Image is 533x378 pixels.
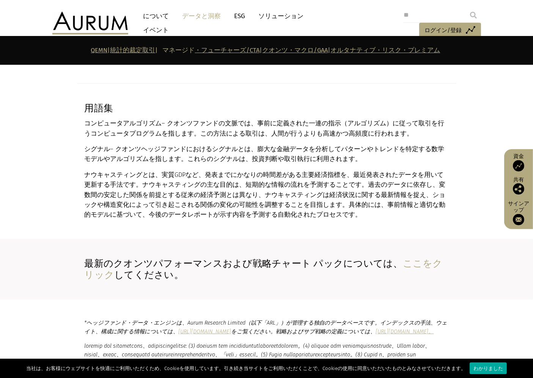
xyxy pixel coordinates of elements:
font: とは、実質GDPなど、発表までにかなりの時間差がある主要経済指標を、最近発表されたデータを用いて更新する手法です。ナウキャスティングの主な目的は、短期的な情報の流れを予測することです。過去のデー... [85,171,446,219]
a: ログイン/登録 [419,23,481,39]
font: イベント [143,26,169,34]
a: クオンツ・マクロ/GAA [263,47,328,54]
font: *ヘッジファンド・データ・エンジンは、Aurum Research Limited（以下「ARL」）が管理する独自のデータベースです。インデックスの手法、ウェイト、構成に関する情報については、 [85,320,448,335]
a: ESG [231,9,249,23]
font: シグナル [85,145,110,153]
font: | [260,47,263,54]
a: 統計的裁定取引 [110,47,156,54]
a: サインアップ [508,200,529,225]
font: 共有 [513,177,524,183]
a: について [140,9,173,23]
a: [URL][DOMAIN_NAME]。 [376,328,434,335]
a: ここをクリック [85,258,443,281]
a: [URL][DOMAIN_NAME] [179,328,231,335]
font: をご覧ください。戦略およびサブ戦略の定義については、 [231,328,376,335]
font: してください。 [114,269,184,281]
a: ・フューチャーズ/CTA [195,47,260,54]
font: コンピュータアルゴリズム [85,120,162,127]
font: サインアップ [508,200,529,213]
img: ニュースレターに登録する [513,214,524,225]
font: わかりました [473,366,503,371]
img: オーラム [52,12,128,34]
font: ESG [234,12,245,20]
font: 最新のクオンツパフォーマンスおよび戦略チャート パックについては、 [85,258,403,269]
a: QEMN [91,47,108,54]
a: 資金 [508,153,529,172]
font: | マネージド [156,47,195,54]
font: ログイン/登録 [425,27,462,34]
img: アクセスファンド [513,160,524,172]
a: イベント [140,23,169,37]
font: 当社は、お客様にウェブサイトを快適にご利用いただくため、Cookieを使用しています。引き続き当サイトをご利用いただくことで、Cookieの使用に同意いただいたものとみなさせていただきます。 [26,366,466,371]
font: | [108,47,110,54]
font: – クオンツヘッジファンドにおけるシグナルとは、膨大な金融データを分析してパターンやトレンドを特定する数学モデルやアルゴリズムを指します。これらのシグナルは、投資判断や取引執行に利用されます。 [85,145,445,162]
font: 用語集 [85,103,113,114]
font: ソリューション [259,12,304,20]
a: データと洞察 [179,9,225,23]
input: Submit [466,8,481,23]
img: この投稿を共有する [513,183,524,195]
font: データと洞察 [182,12,221,20]
font: – クオンツファンドの文脈では、事前に定義された一連の指示（アルゴリズム）に従って取引を行うコンピュータプログラムを指します。この方法による取引は、人間が行うよりも高速かつ高頻度に行われます。 [85,120,445,137]
a: オルタナティブ・リスク・プレミアム [331,47,440,54]
font: ナウキャスティング [85,171,143,178]
a: ソリューション [255,9,308,23]
font: | [328,47,331,54]
font: について [143,12,169,20]
font: 資金 [513,153,524,159]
